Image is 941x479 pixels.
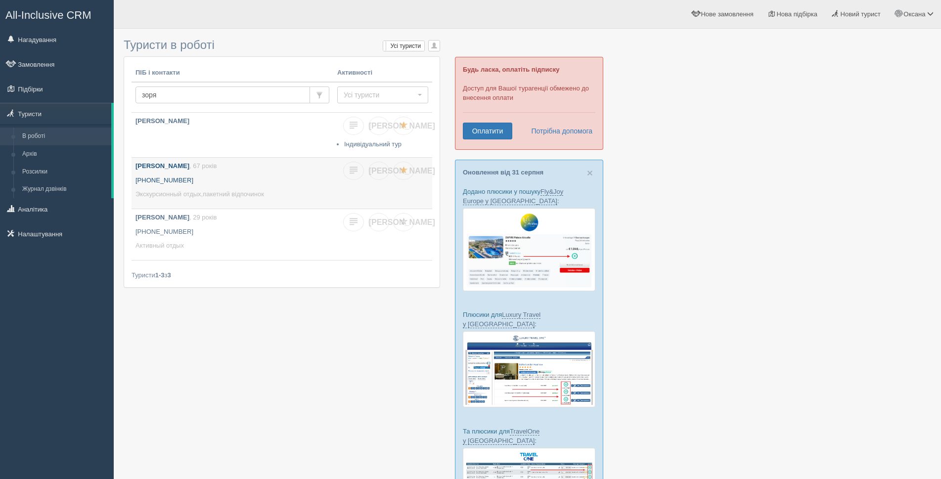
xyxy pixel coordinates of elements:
a: Оновлення від 31 серпня [463,169,543,176]
p: [PHONE_NUMBER] [135,227,329,237]
a: Журнал дзвінків [18,180,111,198]
button: Усі туристи [337,87,428,103]
button: Close [587,168,593,178]
a: Потрібна допомога [525,123,593,139]
span: [PERSON_NAME] [369,218,435,226]
span: × [587,167,593,178]
span: [PERSON_NAME] [369,122,435,130]
a: Fly&Joy Europe у [GEOGRAPHIC_DATA] [463,188,563,205]
p: Активный отдых [135,241,329,251]
a: [PERSON_NAME] [368,213,389,231]
span: Нове замовлення [701,10,753,18]
p: Додано плюсики у пошуку : [463,187,595,206]
p: Та плюсики для : [463,427,595,445]
img: luxury-travel-%D0%BF%D0%BE%D0%B4%D0%B1%D0%BE%D1%80%D0%BA%D0%B0-%D1%81%D1%80%D0%BC-%D0%B4%D0%BB%D1... [463,331,595,407]
a: Оплатити [463,123,512,139]
a: Індивідуальний тур [344,140,402,148]
a: Luxury Travel у [GEOGRAPHIC_DATA] [463,311,540,328]
a: В роботі [18,128,111,145]
a: Розсилки [18,163,111,181]
b: Будь ласка, оплатіть підписку [463,66,559,73]
span: , 67 років [189,162,217,170]
p: Плюсики для : [463,310,595,329]
a: TravelOne у [GEOGRAPHIC_DATA] [463,428,539,445]
a: All-Inclusive CRM [0,0,113,28]
b: [PERSON_NAME] [135,117,189,125]
img: fly-joy-de-proposal-crm-for-travel-agency.png [463,208,595,291]
span: [PERSON_NAME] [369,167,435,175]
th: ПІБ і контакти [132,64,333,82]
b: 3 [168,271,171,279]
a: [PERSON_NAME] [368,117,389,135]
span: Нова підбірка [776,10,817,18]
a: Архів [18,145,111,163]
a: [PERSON_NAME], 29 років [PHONE_NUMBER] Активный отдых [132,209,333,260]
a: [PERSON_NAME] [368,162,389,180]
a: [PERSON_NAME] [132,113,333,157]
p: Экскурсионный отдых,пакетний відпочинок [135,190,329,199]
span: , 29 років [189,214,217,221]
span: All-Inclusive CRM [5,9,91,21]
label: Усі туристи [383,41,424,51]
span: Усі туристи [344,90,415,100]
span: Новий турист [841,10,881,18]
b: 1-3 [155,271,165,279]
span: Оксана [903,10,925,18]
b: [PERSON_NAME] [135,162,189,170]
div: Туристи з [132,270,432,280]
a: [PERSON_NAME], 67 років [PHONE_NUMBER] Экскурсионный отдых,пакетний відпочинок [132,158,333,209]
div: Доступ для Вашої турагенції обмежено до внесення оплати [455,57,603,150]
th: Активності [333,64,432,82]
b: [PERSON_NAME] [135,214,189,221]
span: Туристи в роботі [124,38,215,51]
input: Пошук за ПІБ, паспортом або контактами [135,87,310,103]
p: [PHONE_NUMBER] [135,176,329,185]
